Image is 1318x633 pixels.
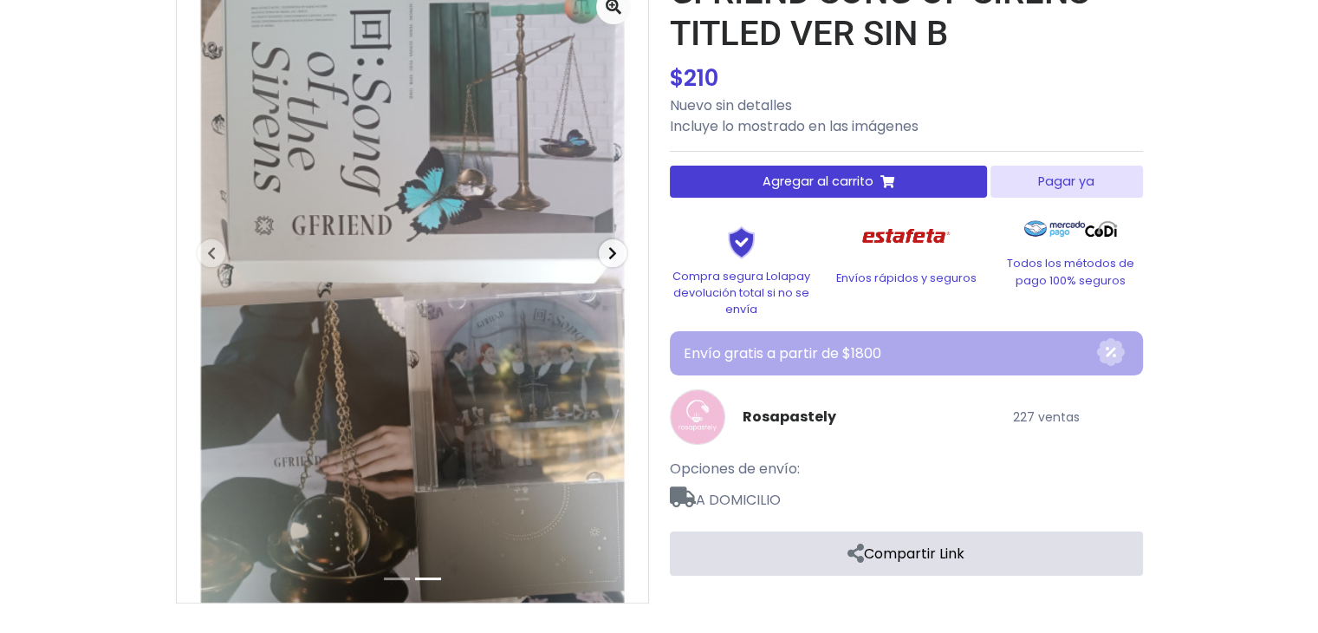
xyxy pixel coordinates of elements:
[1013,408,1080,426] small: 227 ventas
[684,62,718,94] span: 210
[670,532,1143,576] a: Compartir Link
[670,389,725,445] img: Rosapastely
[743,407,836,427] a: Rosapastely
[670,268,814,318] p: Compra segura Lolapay devolución total si no se envía
[698,225,785,258] img: Shield
[670,62,1143,95] div: $
[834,270,978,286] p: Envíos rápidos y seguros
[763,173,873,191] span: Agregar al carrito
[684,343,1098,364] p: Envío gratis a partir de $1800
[848,212,964,261] img: Estafeta Logo
[999,255,1143,288] p: Todos los métodos de pago 100% seguros
[990,166,1142,198] button: Pagar ya
[1085,212,1117,246] img: Codi Logo
[670,95,1143,137] p: Nuevo sin detalles Incluye lo mostrado en las imágenes
[670,459,800,479] span: Opciones de envío:
[670,480,1143,511] span: A DOMICILIO
[670,166,988,198] button: Agregar al carrito
[1024,212,1086,246] img: Mercado Pago Logo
